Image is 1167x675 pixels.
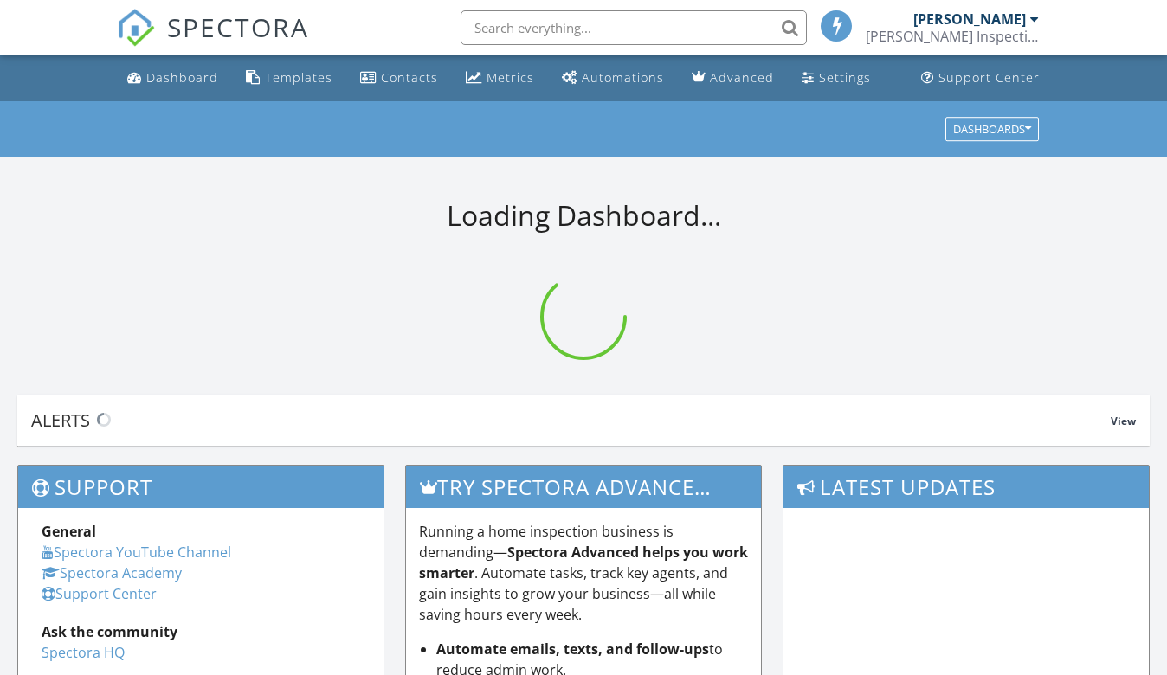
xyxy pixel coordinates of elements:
[42,563,182,582] a: Spectora Academy
[953,123,1031,135] div: Dashboards
[265,69,332,86] div: Templates
[866,28,1039,45] div: Russell Inspections
[42,543,231,562] a: Spectora YouTube Channel
[419,543,748,582] strong: Spectora Advanced helps you work smarter
[819,69,871,86] div: Settings
[31,408,1111,432] div: Alerts
[353,62,445,94] a: Contacts
[710,69,774,86] div: Advanced
[938,69,1040,86] div: Support Center
[406,466,761,508] h3: Try spectora advanced [DATE]
[945,117,1039,141] button: Dashboards
[582,69,664,86] div: Automations
[381,69,438,86] div: Contacts
[436,640,709,659] strong: Automate emails, texts, and follow-ups
[419,521,748,625] p: Running a home inspection business is demanding— . Automate tasks, track key agents, and gain ins...
[913,10,1026,28] div: [PERSON_NAME]
[914,62,1047,94] a: Support Center
[146,69,218,86] div: Dashboard
[167,9,309,45] span: SPECTORA
[239,62,339,94] a: Templates
[795,62,878,94] a: Settings
[120,62,225,94] a: Dashboard
[1111,414,1136,428] span: View
[459,62,541,94] a: Metrics
[18,466,384,508] h3: Support
[555,62,671,94] a: Automations (Basic)
[42,522,96,541] strong: General
[783,466,1149,508] h3: Latest Updates
[685,62,781,94] a: Advanced
[117,23,309,60] a: SPECTORA
[42,621,360,642] div: Ask the community
[487,69,534,86] div: Metrics
[42,584,157,603] a: Support Center
[117,9,155,47] img: The Best Home Inspection Software - Spectora
[461,10,807,45] input: Search everything...
[42,643,125,662] a: Spectora HQ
